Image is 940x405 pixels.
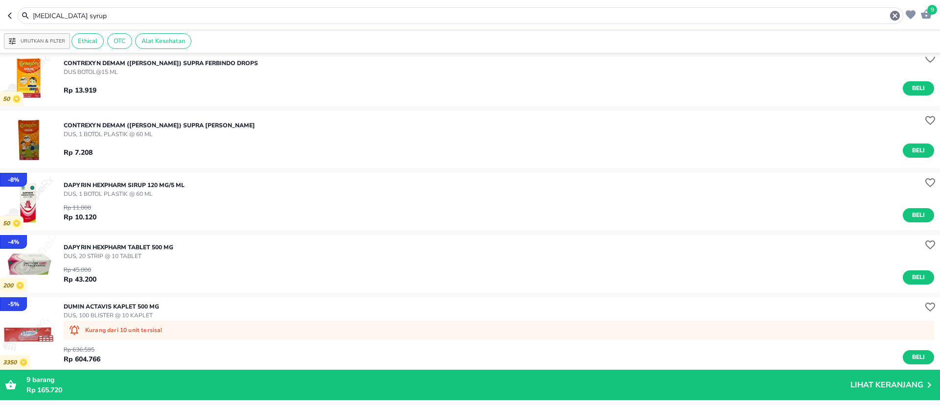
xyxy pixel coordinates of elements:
p: - 8 % [8,175,19,184]
div: Kurang dari 10 unit tersisa! [64,321,934,339]
p: DUS, 1 BOTOL PLASTIK @ 60 ML [64,190,185,198]
p: barang [26,375,850,385]
p: Rp 13.919 [64,85,96,95]
p: 3350 [3,359,20,366]
span: OTC [108,37,132,46]
span: 9 [927,5,937,15]
p: Rp 604.766 [64,354,100,364]
p: 50 [3,95,13,103]
button: Beli [903,350,934,364]
p: 200 [3,282,16,289]
span: Beli [910,352,927,362]
button: Beli [903,270,934,285]
input: Cari 4000+ produk di sini [32,11,889,21]
p: DUS, 100 BLISTER @ 10 KAPLET [64,311,159,320]
p: Rp 11.000 [64,203,96,212]
span: Beli [910,83,927,94]
p: Rp 7.208 [64,147,93,158]
span: Alat Kesehatan [136,37,191,46]
p: Rp 45.000 [64,265,96,274]
button: Beli [903,143,934,158]
div: Alat Kesehatan [135,33,191,49]
p: CONTREXYN DEMAM ([PERSON_NAME]) Supra Ferbindo DROPS [64,59,258,68]
div: OTC [107,33,132,49]
span: 9 [26,375,30,384]
p: 50 [3,220,13,227]
p: DUS, 20 STRIP @ 10 TABLET [64,252,173,261]
p: CONTREXYN DEMAM ([PERSON_NAME]) Supra [PERSON_NAME] [64,121,255,130]
span: Rp 165.720 [26,385,62,395]
p: - 5 % [8,300,19,309]
button: Urutkan & Filter [4,33,70,49]
span: Beli [910,210,927,220]
p: Rp 636.595 [64,345,100,354]
button: Beli [903,81,934,95]
span: Beli [910,272,927,283]
p: DAPYRIN Hexpharm TABLET 500 MG [64,243,173,252]
button: Beli [903,208,934,222]
p: DAPYRIN Hexpharm SIRUP 120 MG/5 ML [64,181,185,190]
p: Urutkan & Filter [21,38,65,45]
span: Ethical [72,37,103,46]
button: 9 [918,6,932,21]
p: DUS, 1 BOTOL PLASTIK @ 60 ML [64,130,255,139]
p: DUMIN Actavis KAPLET 500 MG [64,302,159,311]
p: Rp 10.120 [64,212,96,222]
p: Rp 43.200 [64,274,96,285]
p: - 4 % [8,238,19,246]
div: Ethical [71,33,104,49]
span: Beli [910,145,927,156]
p: DUS BOTOL@15 ML [64,68,258,76]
